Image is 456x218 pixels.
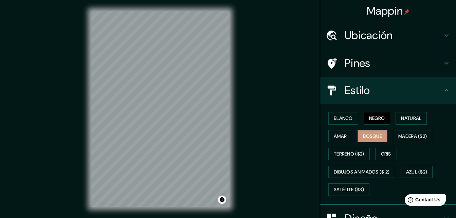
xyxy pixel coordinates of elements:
[367,4,403,18] font: Mappin
[328,183,369,196] button: Satélite ($3)
[364,112,390,125] button: Negro
[345,84,442,97] h4: Estilo
[328,130,352,143] button: Amar
[396,112,427,125] button: Natural
[358,130,387,143] button: Bosque
[334,150,364,158] font: Terreno ($2)
[393,130,432,143] button: Madera ($2)
[345,29,442,42] h4: Ubicación
[345,56,442,70] h4: Pines
[381,150,391,158] font: Gris
[404,9,409,15] img: pin-icon.png
[218,196,226,204] button: Alternar atribución
[406,168,427,176] font: Azul ($2)
[396,192,449,211] iframe: Help widget launcher
[328,112,358,125] button: Blanco
[320,77,456,104] div: Estilo
[328,148,370,160] button: Terreno ($2)
[334,114,353,123] font: Blanco
[401,114,421,123] font: Natural
[398,132,427,141] font: Madera ($2)
[320,50,456,77] div: Pines
[91,11,230,207] canvas: Mapa
[334,168,390,176] font: Dibujos animados ($ 2)
[401,166,433,178] button: Azul ($2)
[334,185,364,194] font: Satélite ($3)
[375,148,397,160] button: Gris
[363,132,382,141] font: Bosque
[328,166,395,178] button: Dibujos animados ($ 2)
[320,22,456,49] div: Ubicación
[369,114,385,123] font: Negro
[334,132,347,141] font: Amar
